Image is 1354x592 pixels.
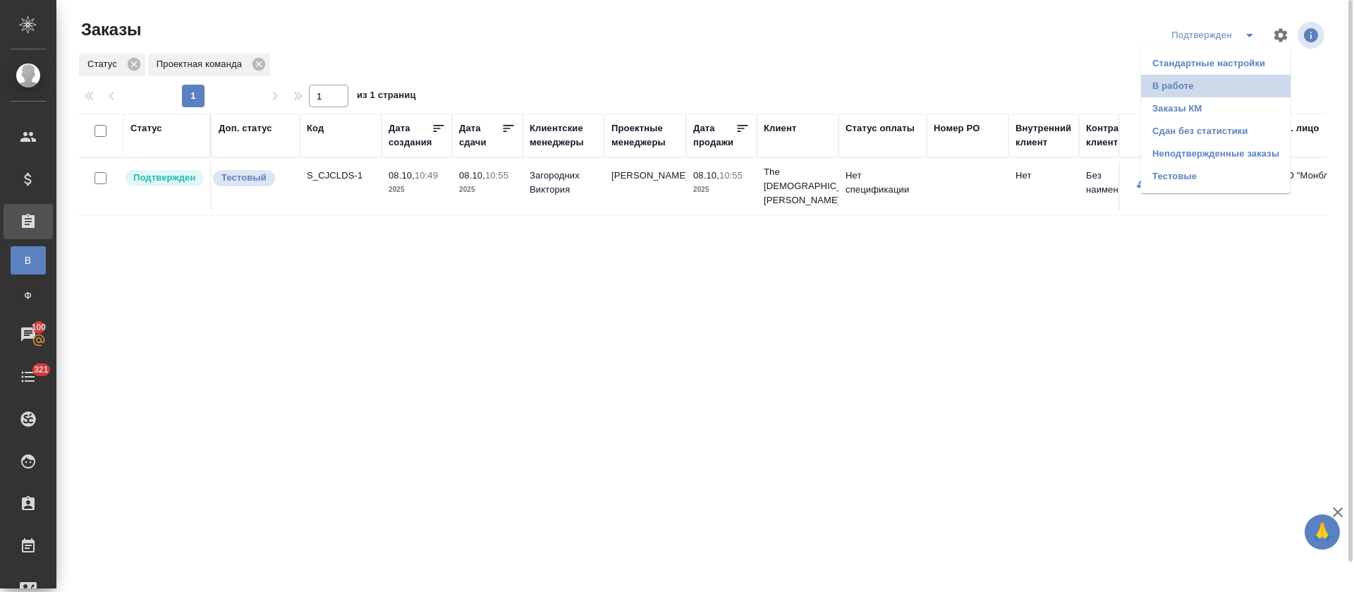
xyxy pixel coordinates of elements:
button: Обновить [1127,169,1161,203]
li: Сдан без статистики [1141,120,1291,143]
p: Статус [87,57,122,71]
li: Неподтвержденные заказы [1141,143,1291,165]
div: Проектные менеджеры [611,121,679,150]
div: Доп. статус [219,121,272,135]
div: Контрагент клиента [1086,121,1154,150]
div: Проектная команда [148,54,270,76]
a: 100 [4,317,53,352]
a: В [11,246,46,274]
a: Ф [11,282,46,310]
div: Выставляет КМ после уточнения всех необходимых деталей и получения согласия клиента на запуск. С ... [123,169,203,188]
div: Топ-приоритет. Важно обеспечить лучшее возможное качество [212,169,293,188]
div: split button [1168,24,1264,47]
div: Код [307,121,324,135]
p: Проектная команда [157,57,247,71]
a: 321 [4,359,53,394]
span: 🙏 [1310,517,1334,547]
li: В работе [1141,75,1291,97]
div: Клиент [764,121,796,135]
span: 321 [25,363,57,377]
p: The [DEMOGRAPHIC_DATA][PERSON_NAME]... [764,165,831,207]
p: 2025 [389,183,445,197]
p: S_CJCLDS-1 [307,169,374,183]
p: 08.10, [459,170,485,181]
td: Загородних Виктория [523,162,604,211]
div: Статус [130,121,162,135]
li: Тестовые [1141,165,1291,188]
p: 10:55 [719,170,743,181]
p: Без наименования [1086,169,1154,197]
span: Настроить таблицу [1264,18,1298,52]
div: Дата создания [389,121,432,150]
li: Заказы КМ [1141,97,1291,120]
p: Нет [1015,169,1072,183]
p: 08.10, [389,170,415,181]
p: 08.10, [693,170,719,181]
p: 10:55 [485,170,508,181]
span: В [18,253,39,267]
p: 2025 [459,183,516,197]
td: [PERSON_NAME] [604,162,686,211]
td: Нет спецификации [838,162,927,211]
span: Ф [18,289,39,303]
div: Внутренний клиент [1015,121,1072,150]
div: Статус оплаты [846,121,915,135]
p: Подтвержден [133,171,195,185]
li: Стандартные настройки [1141,52,1291,75]
div: Дата сдачи [459,121,501,150]
span: из 1 страниц [357,87,416,107]
div: Номер PO [934,121,980,135]
div: Статус [79,54,145,76]
span: Посмотреть информацию [1298,22,1327,49]
div: Клиентские менеджеры [530,121,597,150]
div: Дата продажи [693,121,736,150]
span: Заказы [78,18,141,41]
p: 10:49 [415,170,438,181]
p: 2025 [693,183,750,197]
p: Тестовый [221,171,267,185]
span: 100 [23,320,55,334]
button: 🙏 [1305,514,1340,550]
